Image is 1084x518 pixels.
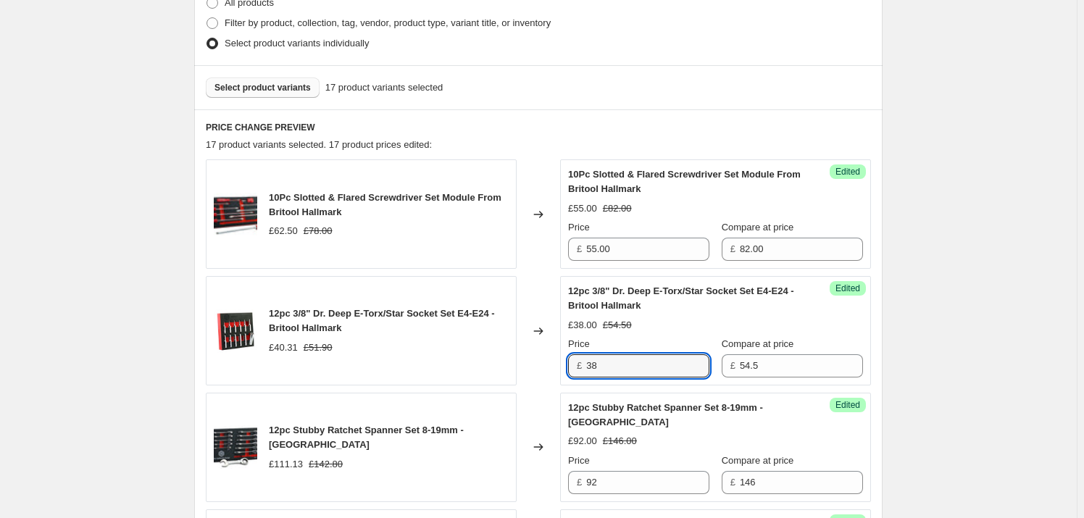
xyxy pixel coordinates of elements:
[568,318,597,333] div: £38.00
[722,455,794,466] span: Compare at price
[214,425,257,469] img: britool-stubby-ratchet-spanner-set-bhsrwset12_jpg_80x.jpg
[568,285,794,311] span: 12pc 3/8" Dr. Deep E-Torx/Star Socket Set E4-E24 - Britool Hallmark
[603,201,632,216] strike: £82.00
[568,338,590,349] span: Price
[568,434,597,448] div: £92.00
[603,434,637,448] strike: £146.00
[568,455,590,466] span: Price
[214,193,257,236] img: britool-slotted-screwdriver-set-sdset8-jpg_80x.jpg
[730,243,735,254] span: £
[568,169,801,194] span: 10Pc Slotted & Flared Screwdriver Set Module From Britool Hallmark
[568,402,763,427] span: 12pc Stubby Ratchet Spanner Set 8-19mm - [GEOGRAPHIC_DATA]
[225,38,369,49] span: Select product variants individually
[225,17,551,28] span: Filter by product, collection, tag, vendor, product type, variant title, or inventory
[568,222,590,233] span: Price
[269,341,298,355] div: £40.31
[568,201,597,216] div: £55.00
[722,222,794,233] span: Compare at price
[206,78,320,98] button: Select product variants
[206,139,432,150] span: 17 product variants selected. 17 product prices edited:
[269,425,464,450] span: 12pc Stubby Ratchet Spanner Set 8-19mm - [GEOGRAPHIC_DATA]
[835,283,860,294] span: Edited
[835,166,860,177] span: Edited
[206,122,871,133] h6: PRICE CHANGE PREVIEW
[603,318,632,333] strike: £54.50
[214,82,311,93] span: Select product variants
[577,477,582,488] span: £
[325,80,443,95] span: 17 product variants selected
[722,338,794,349] span: Compare at price
[269,224,298,238] div: £62.50
[214,309,257,353] img: britool-deep-e-torx-socket-set-METXSET12L-jpg_80x.jpg
[269,192,501,217] span: 10Pc Slotted & Flared Screwdriver Set Module From Britool Hallmark
[730,477,735,488] span: £
[304,341,333,355] strike: £51.90
[269,457,303,472] div: £111.13
[304,224,333,238] strike: £78.00
[269,308,495,333] span: 12pc 3/8" Dr. Deep E-Torx/Star Socket Set E4-E24 - Britool Hallmark
[577,243,582,254] span: £
[309,457,343,472] strike: £142.80
[577,360,582,371] span: £
[835,399,860,411] span: Edited
[730,360,735,371] span: £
